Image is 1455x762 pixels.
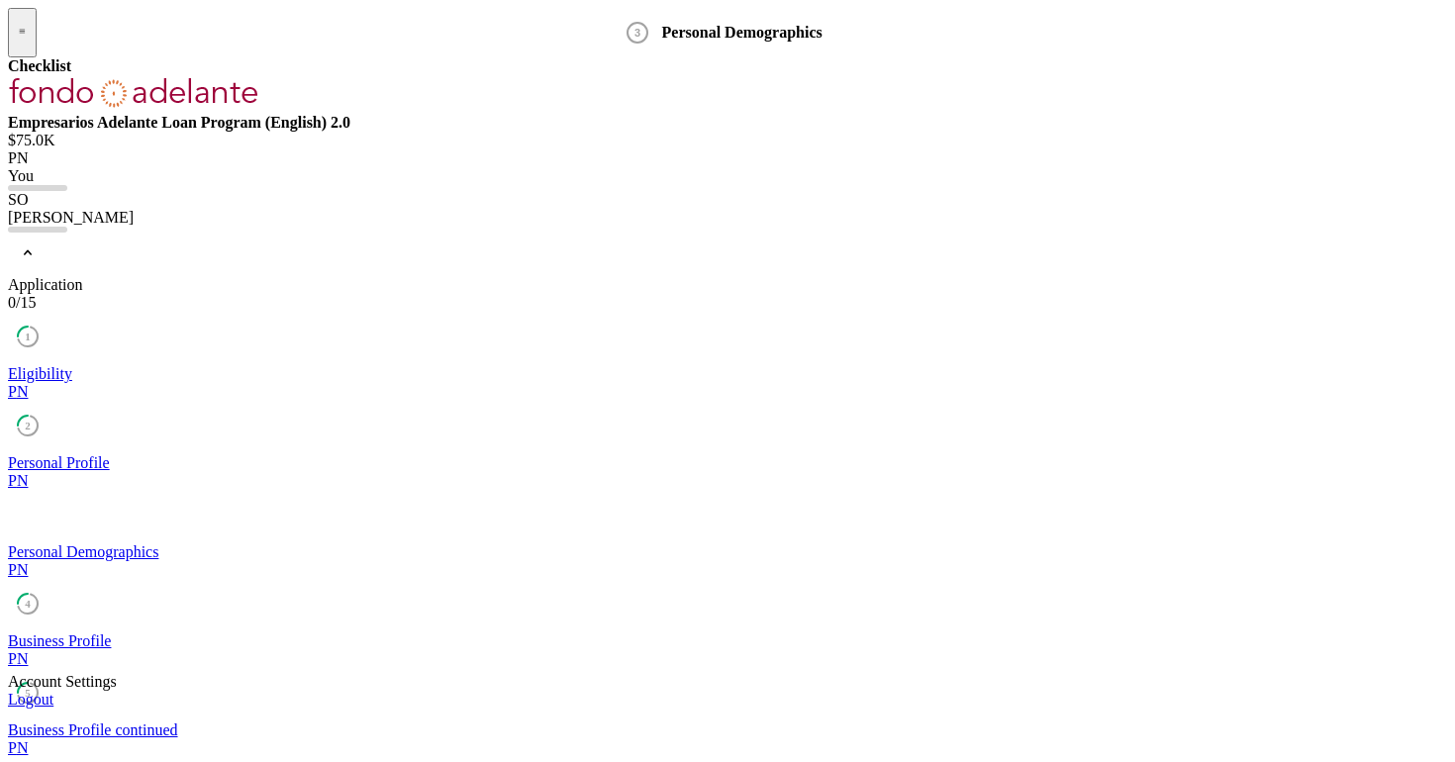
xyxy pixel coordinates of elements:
tspan: 2 [25,420,31,431]
div: Account Settings [8,673,117,691]
div: P N [8,739,1447,757]
tspan: 4 [25,598,31,610]
div: Business Profile [8,632,1447,650]
div: P N [8,650,1447,668]
a: 1EligibilityPN [8,347,1447,401]
img: Product logo [8,75,261,110]
div: Application [8,276,1447,294]
a: Logout [8,691,53,708]
tspan: 3 [25,509,31,521]
b: Checklist [8,57,71,74]
a: 2Personal ProfilePN [8,436,1447,490]
tspan: 1 [25,331,31,342]
a: 5Business Profile continuedPN [8,704,1447,757]
div: Personal Profile [8,454,1447,472]
b: Empresarios Adelante Loan Program (English) 2.0 [8,114,350,131]
div: Personal Demographics [8,543,1447,561]
a: 4Business ProfilePN [8,615,1447,668]
div: [PERSON_NAME] [8,209,1447,227]
div: $75.0K [8,132,1447,149]
div: Business Profile continued [8,721,1447,739]
div: Eligibility [8,365,1447,383]
div: P N [8,472,1447,490]
div: 0 / 15 [8,294,1447,312]
div: S O [8,191,1447,209]
div: P N [8,149,1447,167]
a: 3Personal DemographicsPN [8,525,1447,579]
b: Personal Demographics [662,24,823,41]
tspan: 3 [634,27,640,39]
div: P N [8,561,1447,579]
div: P N [8,383,1447,401]
div: You [8,167,1447,185]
